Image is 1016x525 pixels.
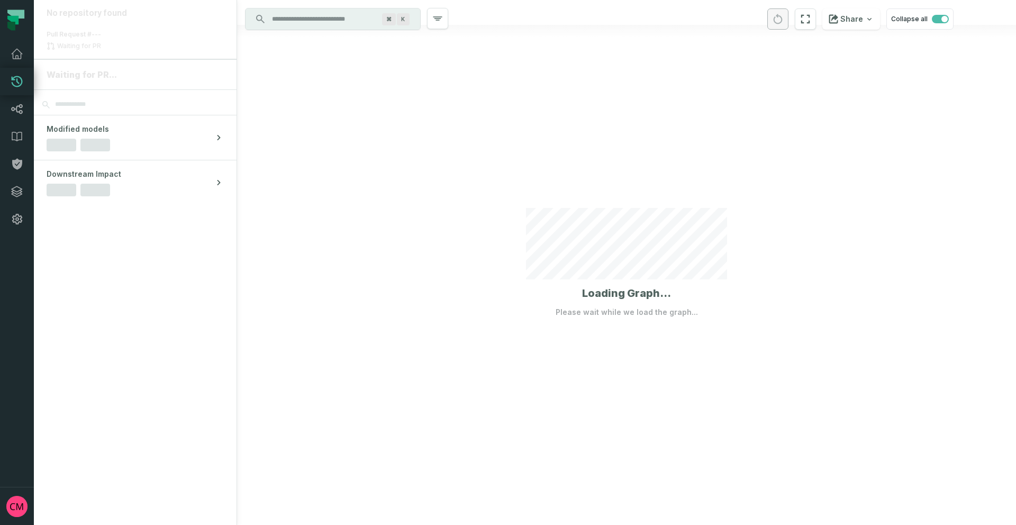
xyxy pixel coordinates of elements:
[34,160,237,205] button: Downstream Impact
[382,13,396,25] span: Press ⌘ + K to focus the search bar
[47,124,109,134] span: Modified models
[34,115,237,160] button: Modified models
[397,13,410,25] span: Press ⌘ + K to focus the search bar
[582,286,671,301] h1: Loading Graph...
[822,8,880,30] button: Share
[47,68,224,81] div: Waiting for PR...
[556,307,698,318] p: Please wait while we load the graph...
[47,8,224,19] div: No repository found
[6,496,28,517] img: avatar of Collin Marsden
[55,42,103,50] span: Waiting for PR
[886,8,954,30] button: Collapse all
[47,169,121,179] span: Downstream Impact
[47,30,101,38] span: Pull Request #---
